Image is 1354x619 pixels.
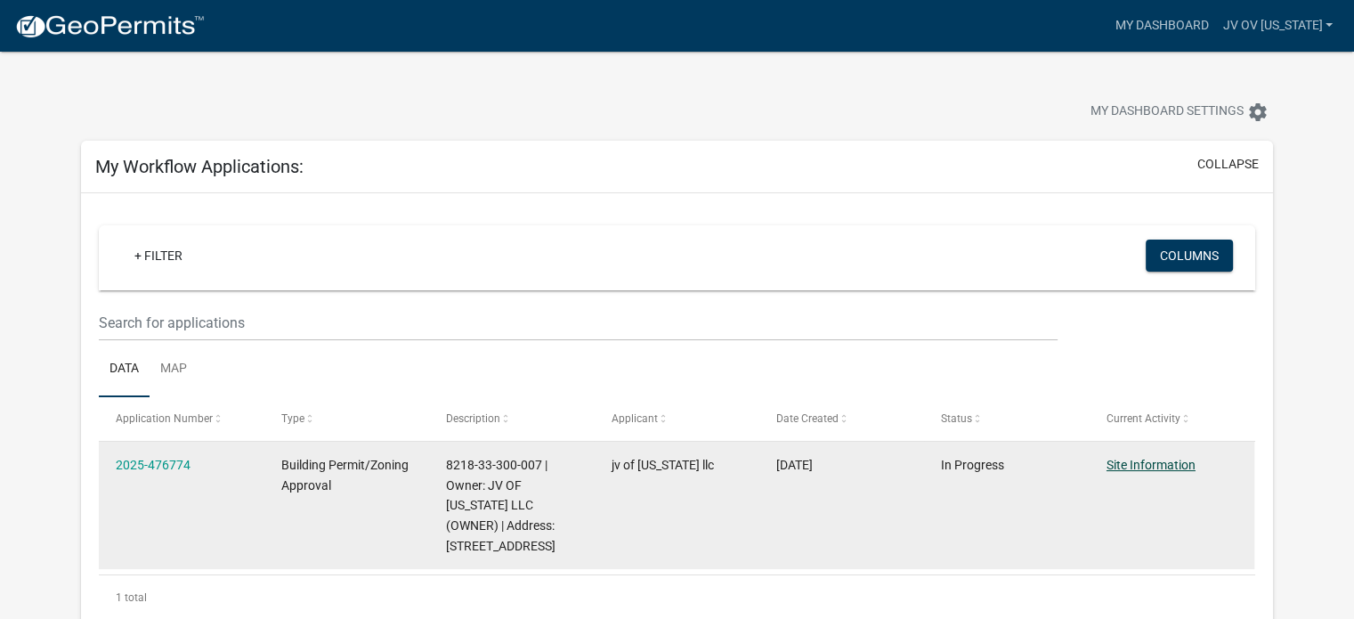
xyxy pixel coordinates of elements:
[776,458,813,472] span: 09/10/2025
[1107,458,1196,472] a: Site Information
[594,397,758,440] datatable-header-cell: Applicant
[446,412,500,425] span: Description
[941,412,972,425] span: Status
[281,458,409,493] span: Building Permit/Zoning Approval
[264,397,428,440] datatable-header-cell: Type
[446,458,555,553] span: 8218-33-300-007 | Owner: JV OF IOWA LLC (OWNER) | Address: 3350 OAKS AVE
[99,305,1058,341] input: Search for applications
[116,458,191,472] a: 2025-476774
[150,341,198,398] a: Map
[776,412,839,425] span: Date Created
[120,240,197,272] a: + Filter
[941,458,1004,472] span: In Progress
[924,397,1089,440] datatable-header-cell: Status
[759,397,924,440] datatable-header-cell: Date Created
[1247,102,1269,123] i: settings
[1215,9,1340,43] a: jv ov [US_STATE]
[1076,94,1283,129] button: My Dashboard Settingssettings
[612,412,658,425] span: Applicant
[612,458,714,472] span: jv of iowa llc
[1107,412,1180,425] span: Current Activity
[99,341,150,398] a: Data
[116,412,213,425] span: Application Number
[1090,102,1244,123] span: My Dashboard Settings
[95,156,304,177] h5: My Workflow Applications:
[99,397,264,440] datatable-header-cell: Application Number
[429,397,594,440] datatable-header-cell: Description
[281,412,304,425] span: Type
[1090,397,1254,440] datatable-header-cell: Current Activity
[1197,155,1259,174] button: collapse
[1146,240,1233,272] button: Columns
[1107,9,1215,43] a: My Dashboard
